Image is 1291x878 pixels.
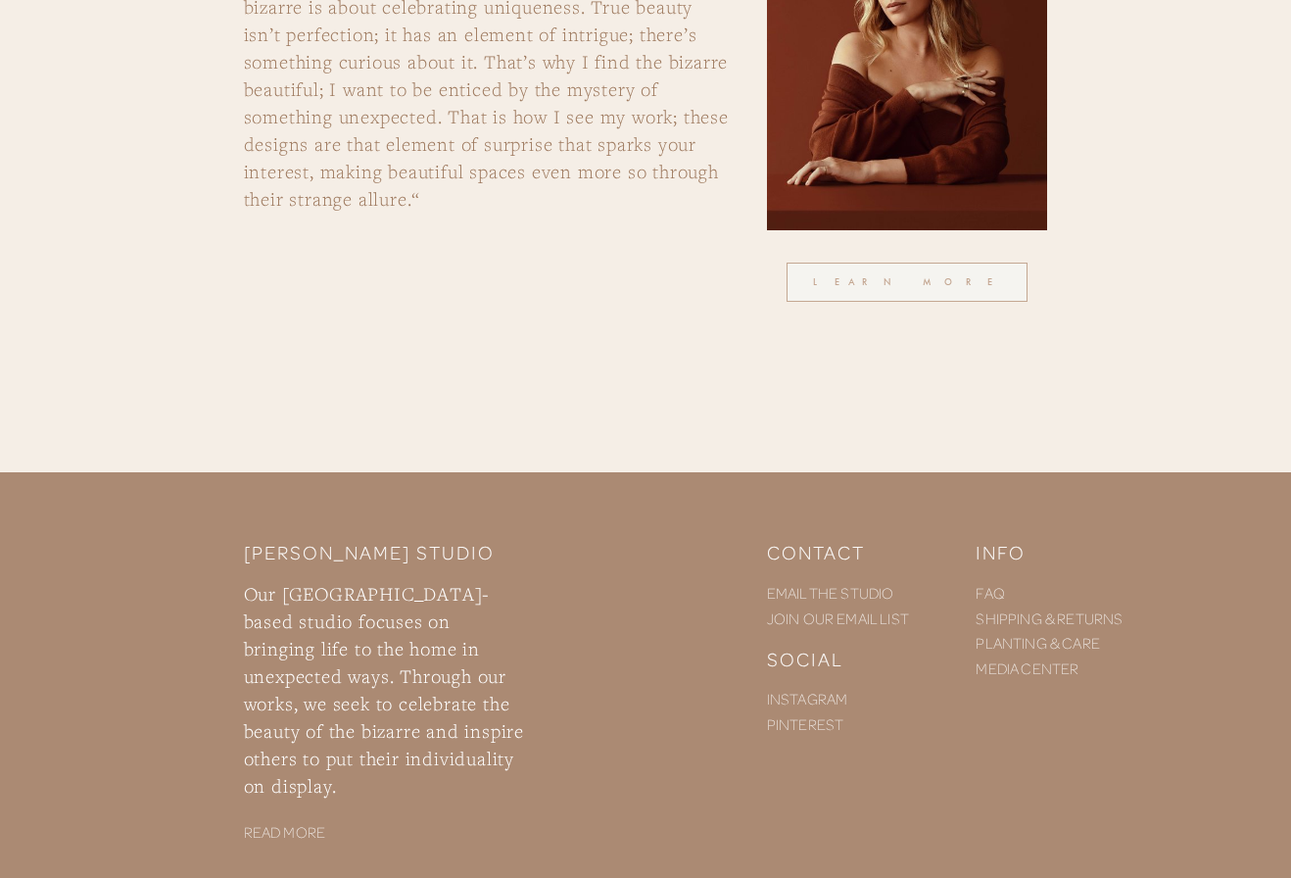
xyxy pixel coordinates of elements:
a: INSTAGRAM [767,689,847,708]
a: MEDIA CENTER [976,658,1078,678]
a: FAQ [976,583,1004,603]
a: SHIPPING & RETURNS [976,609,1123,628]
a: Learn more [787,263,1028,302]
a: PLANTING & CARE [976,633,1099,653]
h2: CONTACT [767,540,943,563]
a: READ MORE [244,822,325,842]
h2: SOCIAL [767,647,943,670]
h2: INFO [976,540,1152,563]
a: JOIN OUR EMAIL LIST [767,609,909,628]
h3: Our [GEOGRAPHIC_DATA]-based studio focuses on bringing life to the home in unexpected ways. Throu... [244,580,525,800]
a: EMAIL THE STUDIO [767,583,894,603]
a: PINTEREST [767,714,843,734]
h2: [PERSON_NAME] STUDIO [244,540,525,563]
